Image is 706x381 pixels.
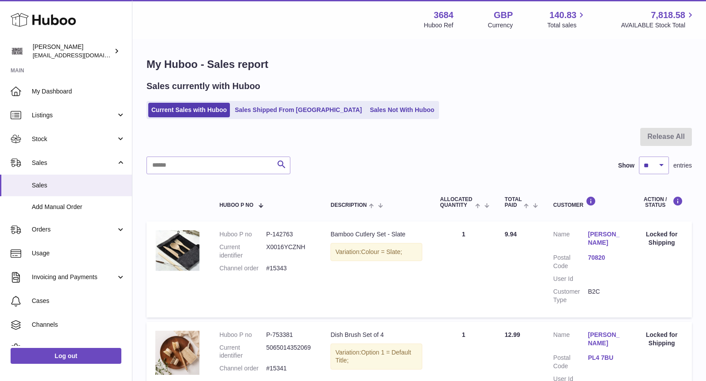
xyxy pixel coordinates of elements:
[588,354,623,362] a: PL4 7BU
[148,103,230,117] a: Current Sales with Huboo
[553,331,588,350] dt: Name
[32,225,116,234] span: Orders
[505,331,520,338] span: 12.99
[33,52,130,59] span: [EMAIL_ADDRESS][DOMAIN_NAME]
[335,349,411,364] span: Option 1 = Default Title;
[33,43,112,60] div: [PERSON_NAME]
[146,80,260,92] h2: Sales currently with Huboo
[32,159,116,167] span: Sales
[588,288,623,304] dd: B2C
[266,344,313,360] dd: 5065014352069
[673,161,692,170] span: entries
[219,243,266,260] dt: Current identifier
[219,202,253,208] span: Huboo P no
[219,364,266,373] dt: Channel order
[640,196,683,208] div: Action / Status
[32,203,125,211] span: Add Manual Order
[431,221,496,317] td: 1
[32,135,116,143] span: Stock
[155,331,199,375] img: eco-friendly-dish-brushes.jpg
[330,331,422,339] div: Dish Brush Set of 4
[651,9,685,21] span: 7,818.58
[32,344,125,353] span: Settings
[32,321,125,329] span: Channels
[547,21,586,30] span: Total sales
[266,230,313,239] dd: P-142763
[32,297,125,305] span: Cases
[32,111,116,120] span: Listings
[505,197,522,208] span: Total paid
[440,197,473,208] span: ALLOCATED Quantity
[618,161,635,170] label: Show
[588,230,623,247] a: [PERSON_NAME]
[488,21,513,30] div: Currency
[640,230,683,247] div: Locked for Shipping
[32,273,116,281] span: Invoicing and Payments
[494,9,513,21] strong: GBP
[219,264,266,273] dt: Channel order
[219,331,266,339] dt: Huboo P no
[32,249,125,258] span: Usage
[367,103,437,117] a: Sales Not With Huboo
[11,348,121,364] a: Log out
[232,103,365,117] a: Sales Shipped From [GEOGRAPHIC_DATA]
[553,230,588,249] dt: Name
[330,230,422,239] div: Bamboo Cutlery Set - Slate
[266,264,313,273] dd: #15343
[361,248,402,255] span: Colour = Slate;
[434,9,454,21] strong: 3684
[219,344,266,360] dt: Current identifier
[330,202,367,208] span: Description
[553,254,588,270] dt: Postal Code
[155,230,199,271] img: 36841753445411.png
[32,87,125,96] span: My Dashboard
[424,21,454,30] div: Huboo Ref
[640,331,683,347] div: Locked for Shipping
[553,275,588,283] dt: User Id
[505,231,517,238] span: 9.94
[588,254,623,262] a: 70820
[547,9,586,30] a: 140.83 Total sales
[32,181,125,190] span: Sales
[266,331,313,339] dd: P-753381
[219,230,266,239] dt: Huboo P no
[330,344,422,370] div: Variation:
[621,21,695,30] span: AVAILABLE Stock Total
[330,243,422,261] div: Variation:
[553,288,588,304] dt: Customer Type
[553,196,623,208] div: Customer
[11,45,24,58] img: theinternationalventure@gmail.com
[621,9,695,30] a: 7,818.58 AVAILABLE Stock Total
[146,57,692,71] h1: My Huboo - Sales report
[553,354,588,370] dt: Postal Code
[549,9,576,21] span: 140.83
[266,364,313,373] dd: #15341
[588,331,623,347] a: [PERSON_NAME]
[266,243,313,260] dd: X0016YCZNH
